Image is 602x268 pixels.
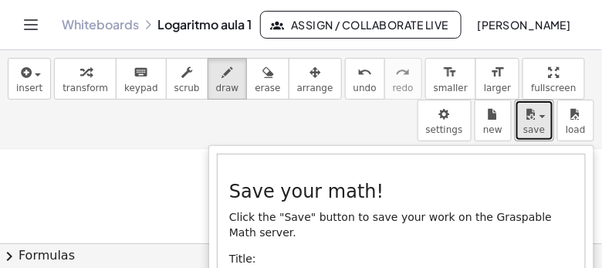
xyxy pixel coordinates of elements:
[531,83,576,93] span: fullscreen
[289,58,342,100] button: arrange
[443,63,458,82] i: format_size
[566,124,586,135] span: load
[483,124,502,135] span: new
[260,11,462,39] button: Assign / Collaborate Live
[229,181,573,202] h3: Save your math!
[208,58,248,100] button: draw
[345,58,385,100] button: undoundo
[19,12,43,37] button: Toggle navigation
[273,18,448,32] span: Assign / Collaborate Live
[396,63,411,82] i: redo
[353,83,377,93] span: undo
[425,58,476,100] button: format_sizesmaller
[16,83,42,93] span: insert
[8,58,51,100] button: insert
[475,58,519,100] button: format_sizelarger
[426,124,463,135] span: settings
[557,100,594,141] button: load
[174,83,200,93] span: scrub
[357,63,372,82] i: undo
[418,100,472,141] button: settings
[229,210,573,241] p: Click the "Save" button to save your work on the Graspable Math server.
[490,63,505,82] i: format_size
[62,17,139,32] a: Whiteboards
[434,83,468,93] span: smaller
[465,11,583,39] button: [PERSON_NAME]
[475,100,512,141] button: new
[484,83,511,93] span: larger
[384,58,422,100] button: redoredo
[515,100,554,141] button: save
[166,58,208,100] button: scrub
[523,58,584,100] button: fullscreen
[255,83,280,93] span: erase
[216,83,239,93] span: draw
[134,63,148,82] i: keyboard
[54,58,117,100] button: transform
[229,252,573,267] p: Title:
[246,58,289,100] button: erase
[63,83,108,93] span: transform
[393,83,414,93] span: redo
[523,124,545,135] span: save
[124,83,158,93] span: keypad
[116,58,167,100] button: keyboardkeypad
[477,18,571,32] span: [PERSON_NAME]
[297,83,333,93] span: arrange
